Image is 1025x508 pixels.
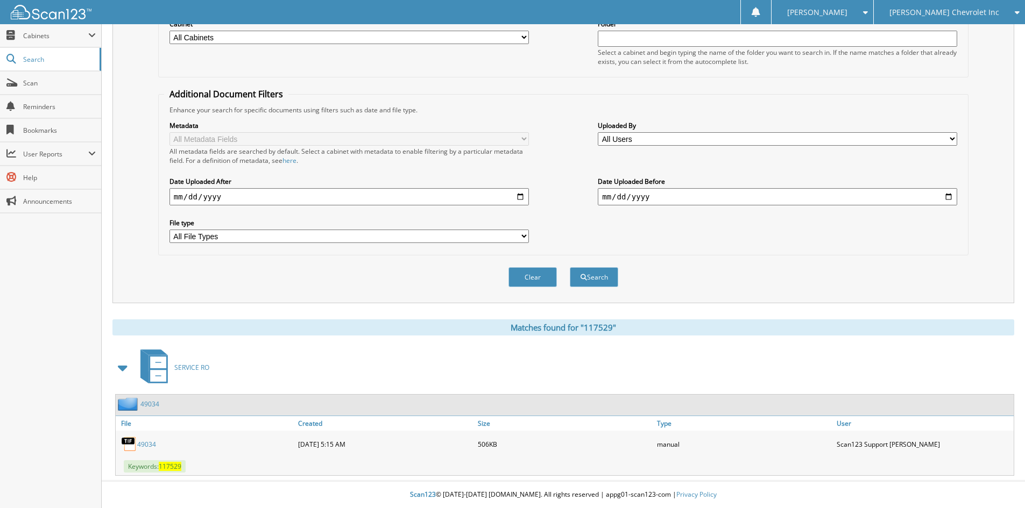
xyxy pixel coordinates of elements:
button: Clear [508,267,557,287]
span: Reminders [23,102,96,111]
span: Keywords: [124,460,186,473]
span: Cabinets [23,31,88,40]
span: 117529 [159,462,181,471]
div: 506KB [475,433,655,455]
div: manual [654,433,834,455]
a: File [116,416,295,431]
div: Scan123 Support [PERSON_NAME] [834,433,1014,455]
a: Privacy Policy [676,490,717,499]
span: [PERSON_NAME] [787,9,847,16]
span: User Reports [23,149,88,159]
span: Bookmarks [23,126,96,135]
label: Uploaded By [598,121,957,130]
a: 49034 [140,399,159,409]
span: Scan [23,78,96,88]
input: end [598,188,957,205]
a: Created [295,416,475,431]
a: Type [654,416,834,431]
span: Help [23,173,96,182]
span: Scan123 [410,490,436,499]
a: SERVICE RO [134,346,209,389]
iframe: Chat Widget [971,456,1025,508]
div: Select a cabinet and begin typing the name of the folder you want to search in. If the name match... [598,48,957,66]
legend: Additional Document Filters [164,88,288,100]
span: Search [23,55,94,64]
label: Date Uploaded After [169,177,529,186]
div: Enhance your search for specific documents using filters such as date and file type. [164,105,963,115]
button: Search [570,267,618,287]
img: folder2.png [118,397,140,411]
a: here [282,156,296,165]
label: Date Uploaded Before [598,177,957,186]
span: [PERSON_NAME] Chevrolet Inc [889,9,999,16]
label: Metadata [169,121,529,130]
a: Size [475,416,655,431]
div: © [DATE]-[DATE] [DOMAIN_NAME]. All rights reserved | appg01-scan123-com | [102,482,1025,508]
div: [DATE] 5:15 AM [295,433,475,455]
span: SERVICE RO [174,363,209,372]
div: Matches found for "117529" [112,319,1014,335]
input: start [169,188,529,205]
span: Announcements [23,197,96,206]
label: File type [169,218,529,227]
img: TIF.png [121,436,137,452]
a: 49034 [137,440,156,449]
a: User [834,416,1014,431]
div: All metadata fields are searched by default. Select a cabinet with metadata to enable filtering b... [169,147,529,165]
img: scan123-logo-white.svg [11,5,91,19]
